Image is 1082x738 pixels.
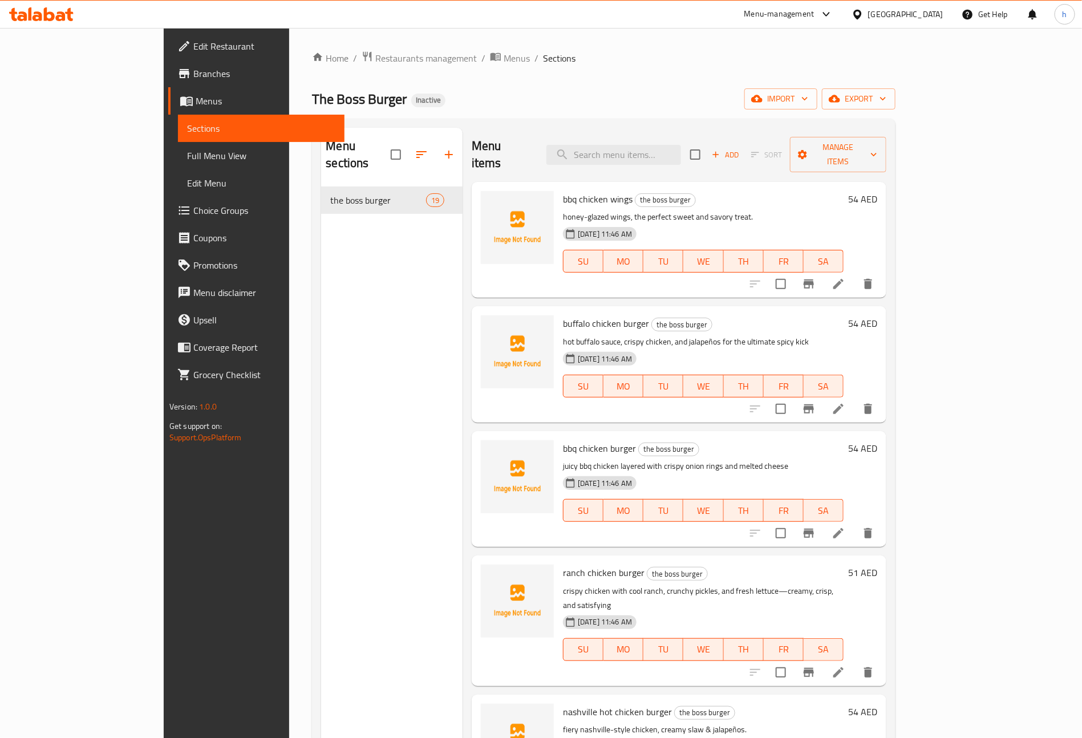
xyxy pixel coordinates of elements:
span: SU [568,641,599,658]
button: delete [854,395,882,423]
button: TU [643,499,683,522]
button: FR [764,499,804,522]
span: nashville hot chicken burger [563,703,672,720]
span: Sort sections [408,141,435,168]
p: juicy bbq chicken layered with crispy onion rings and melted cheese [563,459,844,473]
span: Full Menu View [187,149,335,163]
span: the boss burger [635,193,695,206]
a: Menus [168,87,345,115]
button: TU [643,250,683,273]
span: Select to update [769,272,793,296]
li: / [534,51,538,65]
span: TU [648,253,679,270]
button: TU [643,375,683,398]
span: Branches [193,67,335,80]
a: Coupons [168,224,345,252]
span: Coverage Report [193,340,335,354]
div: the boss burger [651,318,712,331]
span: the boss burger [639,443,699,456]
span: TU [648,502,679,519]
button: MO [603,499,643,522]
div: the boss burger [674,706,735,720]
a: Branches [168,60,345,87]
span: WE [688,378,719,395]
span: Edit Menu [187,176,335,190]
h6: 54 AED [848,191,877,207]
h6: 51 AED [848,565,877,581]
button: FR [764,250,804,273]
span: TU [648,641,679,658]
span: SU [568,253,599,270]
button: delete [854,659,882,686]
span: Select section [683,143,707,167]
span: the boss burger [647,567,707,581]
button: WE [683,499,723,522]
nav: breadcrumb [312,51,895,66]
span: Select to update [769,660,793,684]
span: Menu disclaimer [193,286,335,299]
span: SA [808,641,839,658]
span: Get support on: [169,419,222,433]
button: WE [683,375,723,398]
span: ranch chicken burger [563,564,645,581]
span: the boss burger [330,193,425,207]
span: Grocery Checklist [193,368,335,382]
span: Select to update [769,521,793,545]
a: Coverage Report [168,334,345,361]
span: TH [728,378,759,395]
button: TH [724,250,764,273]
button: MO [603,250,643,273]
input: search [546,145,681,165]
button: delete [854,520,882,547]
span: [DATE] 11:46 AM [573,354,637,364]
h6: 54 AED [848,704,877,720]
span: Sections [187,121,335,135]
span: WE [688,641,719,658]
span: MO [608,641,639,658]
span: TH [728,253,759,270]
div: the boss burger [647,567,708,581]
span: Select all sections [384,143,408,167]
span: SA [808,378,839,395]
span: Menus [504,51,530,65]
button: SU [563,375,603,398]
span: SU [568,502,599,519]
button: MO [603,375,643,398]
a: Edit menu item [832,666,845,679]
span: MO [608,253,639,270]
span: SA [808,502,839,519]
button: MO [603,638,643,661]
span: The Boss Burger [312,86,407,112]
button: SU [563,499,603,522]
span: Manage items [799,140,877,169]
button: Add [707,146,744,164]
button: TH [724,375,764,398]
button: WE [683,250,723,273]
button: SA [804,638,844,661]
a: Menus [490,51,530,66]
span: TH [728,641,759,658]
span: Sections [543,51,576,65]
button: import [744,88,817,110]
span: MO [608,502,639,519]
p: crispy chicken with cool ranch, crunchy pickles, and fresh lettuce—creamy, crisp, and satisfying [563,584,844,613]
button: Branch-specific-item [795,659,822,686]
p: hot buffalo sauce, crispy chicken, and jalapeños for the ultimate spicy kick [563,335,844,349]
img: bbq chicken wings [481,191,554,264]
span: Add [710,148,741,161]
button: SA [804,375,844,398]
span: Promotions [193,258,335,272]
img: bbq chicken burger [481,440,554,513]
a: Full Menu View [178,142,345,169]
span: TH [728,502,759,519]
span: Restaurants management [375,51,477,65]
div: Menu-management [744,7,814,21]
span: bbq chicken burger [563,440,636,457]
button: SA [804,250,844,273]
button: SU [563,638,603,661]
a: Edit menu item [832,526,845,540]
div: Inactive [411,94,445,107]
button: SA [804,499,844,522]
span: Version: [169,399,197,414]
p: honey-glazed wings, the perfect sweet and savory treat. [563,210,844,224]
